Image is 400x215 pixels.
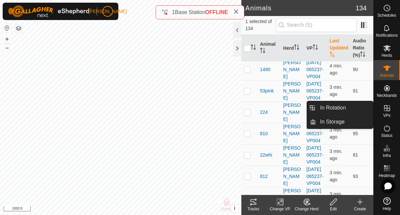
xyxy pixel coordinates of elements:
[257,35,281,62] th: Animal
[316,101,373,115] a: In Rotation
[353,152,358,158] span: 81
[350,35,373,62] th: Audio Ratio (%)
[234,205,235,211] span: i
[276,18,357,32] input: Search (S)
[330,191,342,204] span: Aug 24, 2025, 7:56 AM
[260,66,270,73] span: 1490
[283,80,301,101] div: [PERSON_NAME]
[377,13,396,17] span: Schedules
[383,207,391,211] span: Help
[3,35,11,43] button: +
[306,188,323,207] a: [DATE] 065237-VP004
[260,87,274,94] span: 53pink
[94,206,119,212] a: Privacy Policy
[307,115,373,129] li: In Storage
[260,173,268,180] span: 812
[260,109,268,116] span: 224
[283,187,301,208] div: [PERSON_NAME]
[15,24,23,32] button: Map Layers
[88,8,127,15] span: [PERSON_NAME]
[379,174,395,178] span: Heatmap
[283,166,301,187] div: [PERSON_NAME]
[381,53,392,57] span: Herds
[260,49,265,54] p-sorticon: Activate to sort
[356,3,367,13] span: 134
[330,84,342,97] span: Aug 24, 2025, 7:56 AM
[283,102,301,123] div: [PERSON_NAME]
[127,206,147,212] a: Contact Us
[306,81,323,100] a: [DATE] 065237-VP004
[3,24,11,32] button: Reset Map
[353,195,358,200] span: 92
[306,167,323,186] a: [DATE] 065237-VP004
[205,9,228,15] span: OFFLINE
[320,206,347,212] div: Edit
[330,63,342,75] span: Aug 24, 2025, 7:56 AM
[293,206,320,212] div: Change Herd
[240,206,267,212] div: Tracks
[294,45,299,51] p-sorticon: Activate to sort
[251,45,256,51] p-sorticon: Activate to sort
[330,170,342,182] span: Aug 24, 2025, 7:56 AM
[245,18,276,32] span: 1 selected of 134
[267,206,293,212] div: Change VP
[283,123,301,144] div: [PERSON_NAME]
[377,93,397,97] span: Neckbands
[383,154,391,158] span: Infra
[245,4,356,12] h2: Animals
[353,67,358,72] span: 90
[307,101,373,115] li: In Rotation
[306,145,323,165] a: [DATE] 065237-VP004
[347,206,373,212] div: Create
[374,195,400,213] a: Help
[380,73,394,77] span: Animals
[383,114,390,118] span: VPs
[260,194,268,201] span: 218
[360,52,365,58] p-sorticon: Activate to sort
[353,131,358,136] span: 95
[260,130,268,137] span: 810
[320,118,345,126] span: In Storage
[353,88,358,93] span: 91
[327,35,350,62] th: Last Updated
[231,205,238,212] button: i
[8,5,91,17] img: Gallagher Logo
[376,33,398,37] span: Notifications
[330,52,335,58] p-sorticon: Activate to sort
[260,152,272,159] span: 22whi
[330,149,342,161] span: Aug 24, 2025, 7:56 AM
[306,124,323,143] a: [DATE] 065237-VP004
[175,9,205,15] span: Base Station
[381,134,392,138] span: Status
[320,104,346,112] span: In Rotation
[281,35,304,62] th: Herd
[306,60,323,79] a: [DATE] 065237-VP004
[353,174,358,179] span: 93
[304,35,327,62] th: VP
[3,44,11,52] button: –
[313,45,318,51] p-sorticon: Activate to sort
[283,145,301,166] div: [PERSON_NAME]
[316,115,373,129] a: In Storage
[172,9,175,15] span: 1
[283,59,301,80] div: [PERSON_NAME]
